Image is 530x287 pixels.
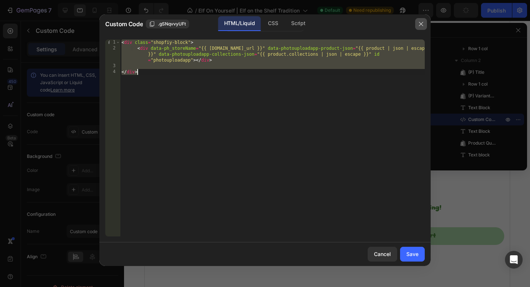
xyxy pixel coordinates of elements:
div: 3 [105,63,120,69]
div: 1 [105,39,120,45]
div: Save [406,250,418,258]
p: Step 3: Upload Photos [189,90,359,101]
button: Cancel [368,247,397,262]
p: Step 4: Choose Quantity [189,138,359,149]
div: Script [285,16,311,31]
div: Custom Code [198,94,229,101]
button: Add To Cart [188,207,360,224]
span: Custom code [188,111,360,120]
div: Cancel [374,250,391,258]
p: Choose from multiple elf styles — or upload your own [18,170,158,181]
input: quantity [205,153,223,169]
span: Publish the page to see the content. [188,121,360,128]
button: decrement [189,153,205,169]
button: .gSNqvvyUFt [146,20,189,28]
span: .gSNqvvyUFt [158,21,186,27]
button: Carousel Next Arrow [162,123,171,132]
div: Open Intercom Messenger [505,251,523,269]
div: Add To Cart [257,211,291,220]
legend: Step 1: Choose Your Elf [188,4,256,16]
legend: Step 2 : Choose Print Size [188,47,263,59]
div: 4 [105,69,120,75]
p: Buy 2 or more and get free shipping! [189,182,359,193]
button: Save [400,247,425,262]
p: Ships next day for fast delivery [18,189,98,199]
button: increment [223,153,240,169]
div: CSS [262,16,284,31]
p: Includes 1 professionally edited print (frame not included) [18,152,167,163]
div: 2 [105,45,120,63]
div: HTML/Liquid [218,16,261,31]
span: Custom Code [105,20,143,28]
